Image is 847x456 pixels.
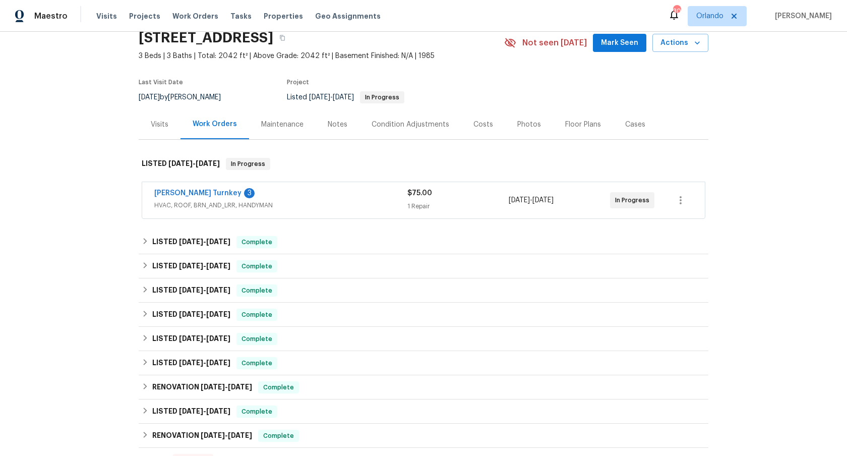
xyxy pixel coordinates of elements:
[152,309,230,321] h6: LISTED
[152,381,252,393] h6: RENOVATION
[473,120,493,130] div: Costs
[287,94,404,101] span: Listed
[193,119,237,129] div: Work Orders
[152,236,230,248] h6: LISTED
[179,408,230,415] span: -
[179,311,203,318] span: [DATE]
[206,287,230,294] span: [DATE]
[206,311,230,318] span: [DATE]
[652,34,708,52] button: Actions
[315,11,381,21] span: Geo Assignments
[201,383,225,390] span: [DATE]
[154,200,407,210] span: HVAC, ROOF, BRN_AND_LRR, HANDYMAN
[179,238,203,245] span: [DATE]
[244,188,255,198] div: 3
[139,351,708,375] div: LISTED [DATE]-[DATE]Complete
[372,120,449,130] div: Condition Adjustments
[309,94,354,101] span: -
[206,262,230,269] span: [DATE]
[139,254,708,278] div: LISTED [DATE]-[DATE]Complete
[152,406,230,418] h6: LISTED
[522,38,587,48] span: Not seen [DATE]
[179,287,230,294] span: -
[230,13,252,20] span: Tasks
[309,94,330,101] span: [DATE]
[179,238,230,245] span: -
[142,158,220,170] h6: LISTED
[237,261,276,271] span: Complete
[196,160,220,167] span: [DATE]
[179,262,230,269] span: -
[601,37,638,49] span: Mark Seen
[152,333,230,345] h6: LISTED
[696,11,723,21] span: Orlando
[625,120,645,130] div: Cases
[139,375,708,400] div: RENOVATION [DATE]-[DATE]Complete
[237,407,276,417] span: Complete
[771,11,832,21] span: [PERSON_NAME]
[237,310,276,320] span: Complete
[168,160,220,167] span: -
[168,160,193,167] span: [DATE]
[261,120,304,130] div: Maintenance
[237,237,276,247] span: Complete
[206,359,230,366] span: [DATE]
[517,120,541,130] div: Photos
[259,431,298,441] span: Complete
[228,432,252,439] span: [DATE]
[273,29,291,47] button: Copy Address
[139,303,708,327] div: LISTED [DATE]-[DATE]Complete
[259,382,298,392] span: Complete
[361,94,403,100] span: In Progress
[509,197,530,204] span: [DATE]
[179,335,203,342] span: [DATE]
[139,51,504,61] span: 3 Beds | 3 Baths | Total: 2042 ft² | Above Grade: 2042 ft² | Basement Finished: N/A | 1985
[237,358,276,368] span: Complete
[151,120,168,130] div: Visits
[152,357,230,369] h6: LISTED
[139,79,183,85] span: Last Visit Date
[660,37,700,49] span: Actions
[179,359,230,366] span: -
[228,383,252,390] span: [DATE]
[509,195,554,205] span: -
[139,94,160,101] span: [DATE]
[179,311,230,318] span: -
[673,6,680,16] div: 30
[287,79,309,85] span: Project
[152,260,230,272] h6: LISTED
[532,197,554,204] span: [DATE]
[129,11,160,21] span: Projects
[407,190,432,197] span: $75.00
[237,334,276,344] span: Complete
[139,278,708,303] div: LISTED [DATE]-[DATE]Complete
[237,286,276,296] span: Complete
[407,201,509,211] div: 1 Repair
[139,148,708,180] div: LISTED [DATE]-[DATE]In Progress
[139,424,708,448] div: RENOVATION [DATE]-[DATE]Complete
[139,91,233,103] div: by [PERSON_NAME]
[201,432,252,439] span: -
[206,335,230,342] span: [DATE]
[179,262,203,269] span: [DATE]
[179,287,203,294] span: [DATE]
[139,400,708,424] div: LISTED [DATE]-[DATE]Complete
[152,430,252,442] h6: RENOVATION
[593,34,646,52] button: Mark Seen
[227,159,269,169] span: In Progress
[139,327,708,351] div: LISTED [DATE]-[DATE]Complete
[206,238,230,245] span: [DATE]
[179,335,230,342] span: -
[34,11,68,21] span: Maestro
[333,94,354,101] span: [DATE]
[264,11,303,21] span: Properties
[96,11,117,21] span: Visits
[201,432,225,439] span: [DATE]
[328,120,347,130] div: Notes
[179,359,203,366] span: [DATE]
[139,33,273,43] h2: [STREET_ADDRESS]
[172,11,218,21] span: Work Orders
[139,230,708,254] div: LISTED [DATE]-[DATE]Complete
[201,383,252,390] span: -
[154,190,241,197] a: [PERSON_NAME] Turnkey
